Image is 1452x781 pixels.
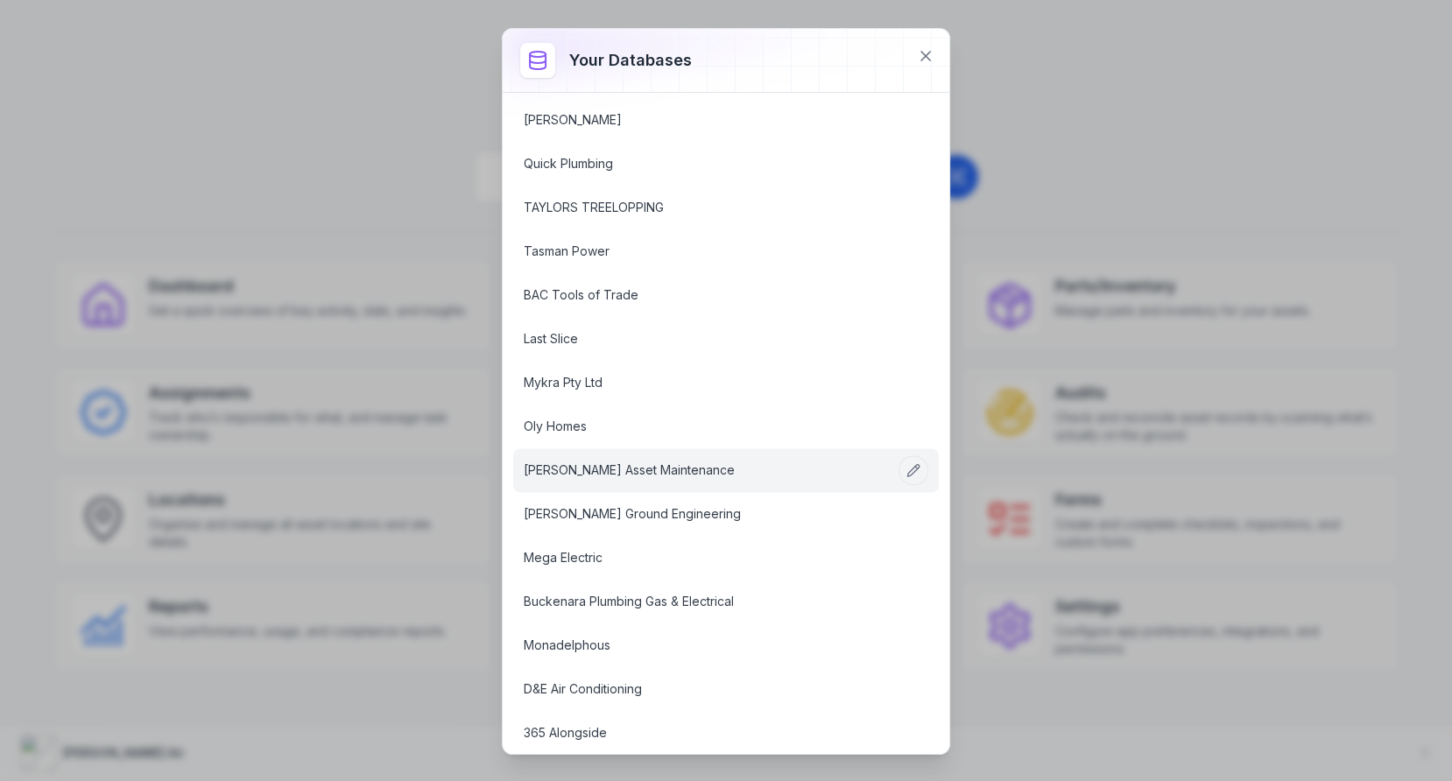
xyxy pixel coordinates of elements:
[524,505,886,523] a: [PERSON_NAME] Ground Engineering
[524,637,886,654] a: Monadelphous
[524,330,886,348] a: Last Slice
[569,48,692,73] h3: Your databases
[524,155,886,172] a: Quick Plumbing
[524,680,886,698] a: D&E Air Conditioning
[524,724,886,742] a: 365 Alongside
[524,374,886,391] a: Mykra Pty Ltd
[524,199,886,216] a: TAYLORS TREELOPPING
[524,593,886,610] a: Buckenara Plumbing Gas & Electrical
[524,418,886,435] a: Oly Homes
[524,111,886,129] a: [PERSON_NAME]
[524,461,886,479] a: [PERSON_NAME] Asset Maintenance
[524,286,886,304] a: BAC Tools of Trade
[524,549,886,566] a: Mega Electric
[524,243,886,260] a: Tasman Power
